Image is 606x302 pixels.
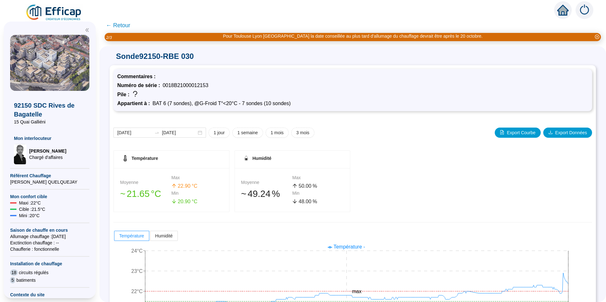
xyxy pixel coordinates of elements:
[500,130,504,135] span: file-image
[29,154,66,160] span: Chargé d'affaires
[548,130,553,135] span: download
[120,179,171,186] div: Moyenne
[85,28,89,32] span: double-left
[152,101,291,106] span: BAT 6 (7 sondes), @G-Froid T°<20°C - 7 sondes (10 sondes)
[214,129,225,136] span: 1 jour
[131,268,143,274] tspan: 23°C
[10,173,89,179] span: Référent Chauffage
[16,277,36,283] span: batiments
[171,174,223,181] div: Max
[296,129,309,136] span: 3 mois
[333,244,365,249] span: Température -
[299,199,304,204] span: 48
[178,199,184,204] span: 20
[117,83,163,88] span: Numéro de série :
[14,144,27,164] img: Chargé d'affaires
[117,74,158,79] span: Commentaires :
[209,128,230,138] button: 1 jour
[119,233,144,238] span: Température
[271,129,284,136] span: 1 mois
[253,156,272,161] span: Humidité
[14,119,86,125] span: 15 Quai Galliéni
[495,128,540,138] button: Export Courbe
[171,199,177,204] span: arrow-down
[223,33,482,40] div: Pour Toulouse Lyon [GEOGRAPHIC_DATA] la date conseillée au plus tard d'allumage du chauffage devr...
[171,183,177,188] span: arrow-up
[241,179,293,186] div: Moyenne
[576,1,593,19] img: alerts
[19,269,48,276] span: circuits régulés
[10,261,89,267] span: Installation de chauffage
[313,198,317,205] span: %
[120,187,126,201] span: 󠁾~
[106,35,112,40] i: 2 / 3
[178,183,184,189] span: 22
[292,199,297,204] span: arrow-down
[241,187,247,201] span: 󠁾~
[110,51,596,61] span: Sonde 92150-RBE 030
[292,183,297,188] span: arrow-up
[14,135,86,142] span: Mon interlocuteur
[19,212,40,219] span: Mini : 20 °C
[19,200,41,206] span: Maxi : 22 °C
[10,227,89,233] span: Saison de chauffe en cours
[272,187,280,201] span: %
[304,183,311,189] span: .00
[132,91,139,97] span: question
[163,83,208,88] span: 0018B21000012153
[14,101,86,119] span: 92150 SDC Rives de Bagatelle
[192,198,197,205] span: °C
[313,182,317,190] span: %
[25,4,83,22] img: efficap energie logo
[10,193,89,200] span: Mon confort cible
[117,92,132,97] span: Pile :
[10,233,89,240] span: Allumage chauffage : [DATE]
[154,130,159,135] span: to
[127,189,137,199] span: 21
[266,128,289,138] button: 1 mois
[151,187,161,201] span: °C
[184,183,190,189] span: .90
[155,233,173,238] span: Humidité
[131,289,143,294] tspan: 22°C
[258,189,270,199] span: .24
[137,189,150,199] span: .65
[291,128,314,138] button: 3 mois
[299,183,304,189] span: 50
[10,246,89,252] span: Chaufferie : fonctionnelle
[555,129,587,136] span: Export Données
[507,129,535,136] span: Export Courbe
[10,277,15,283] span: 5
[162,129,197,136] input: Date de fin
[171,190,223,197] div: Min
[131,248,143,254] tspan: 24°C
[117,129,152,136] input: Date de début
[117,101,152,106] span: Appartient à :
[10,292,89,298] span: Contexte du site
[19,206,45,212] span: Cible : 21.5 °C
[292,174,344,181] div: Max
[304,199,311,204] span: .00
[543,128,592,138] button: Export Données
[192,182,197,190] span: °C
[132,156,158,161] span: Température
[292,190,344,197] div: Min
[106,21,130,30] span: ← Retour
[10,179,89,185] span: [PERSON_NAME] QUELQUEJAY
[10,240,89,246] span: Exctinction chauffage : --
[248,189,258,199] span: 49
[237,129,258,136] span: 1 semaine
[595,35,599,39] span: close-circle
[154,130,159,135] span: swap-right
[232,128,263,138] button: 1 semaine
[557,4,569,16] span: home
[184,199,190,204] span: .90
[29,148,66,154] span: [PERSON_NAME]
[352,289,361,294] tspan: max
[10,269,18,276] span: 18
